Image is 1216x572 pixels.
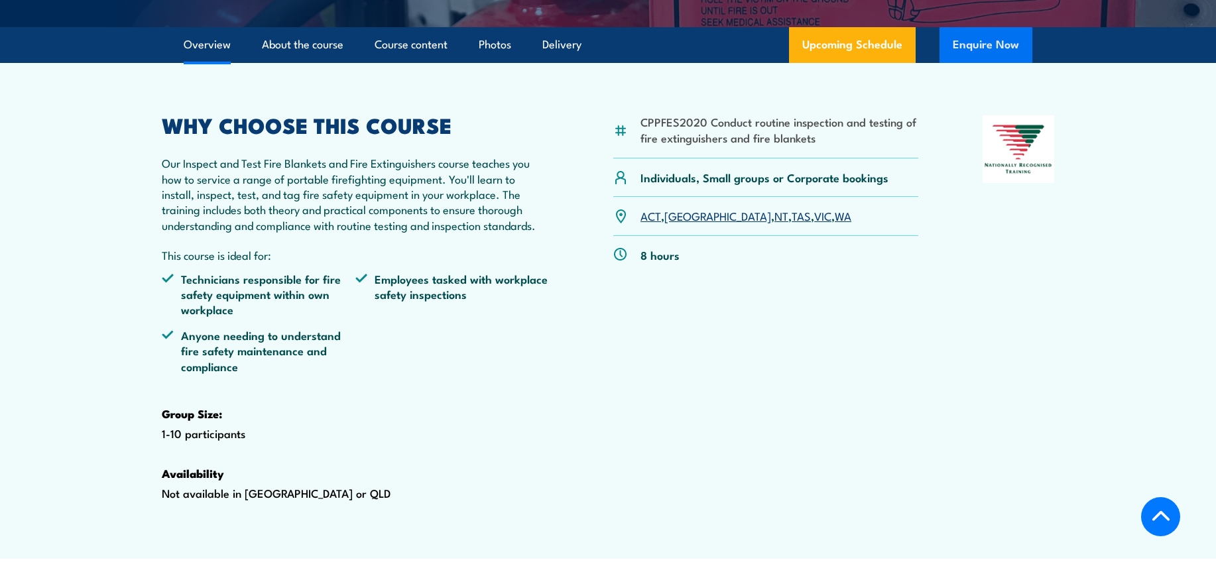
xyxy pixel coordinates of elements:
p: This course is ideal for: [162,247,549,262]
p: Individuals, Small groups or Corporate bookings [640,170,888,185]
a: Delivery [542,27,581,62]
li: Technicians responsible for fire safety equipment within own workplace [162,271,355,317]
strong: Availability [162,465,224,482]
a: Overview [184,27,231,62]
a: VIC [814,207,831,223]
li: CPPFES2020 Conduct routine inspection and testing of fire extinguishers and fire blankets [640,114,918,145]
p: 8 hours [640,247,680,262]
img: Nationally Recognised Training logo. [983,115,1054,183]
a: TAS [792,207,811,223]
div: 1-10 participants Not available in [GEOGRAPHIC_DATA] or QLD [162,115,549,543]
strong: Group Size: [162,405,222,422]
a: NT [774,207,788,223]
li: Employees tasked with workplace safety inspections [355,271,549,317]
a: WA [835,207,851,223]
h2: WHY CHOOSE THIS COURSE [162,115,549,134]
a: [GEOGRAPHIC_DATA] [664,207,771,223]
li: Anyone needing to understand fire safety maintenance and compliance [162,327,355,374]
button: Enquire Now [940,27,1032,63]
a: Course content [375,27,448,62]
a: ACT [640,207,661,223]
p: Our Inspect and Test Fire Blankets and Fire Extinguishers course teaches you how to service a ran... [162,155,549,233]
a: About the course [262,27,343,62]
a: Upcoming Schedule [789,27,916,63]
a: Photos [479,27,511,62]
p: , , , , , [640,208,851,223]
